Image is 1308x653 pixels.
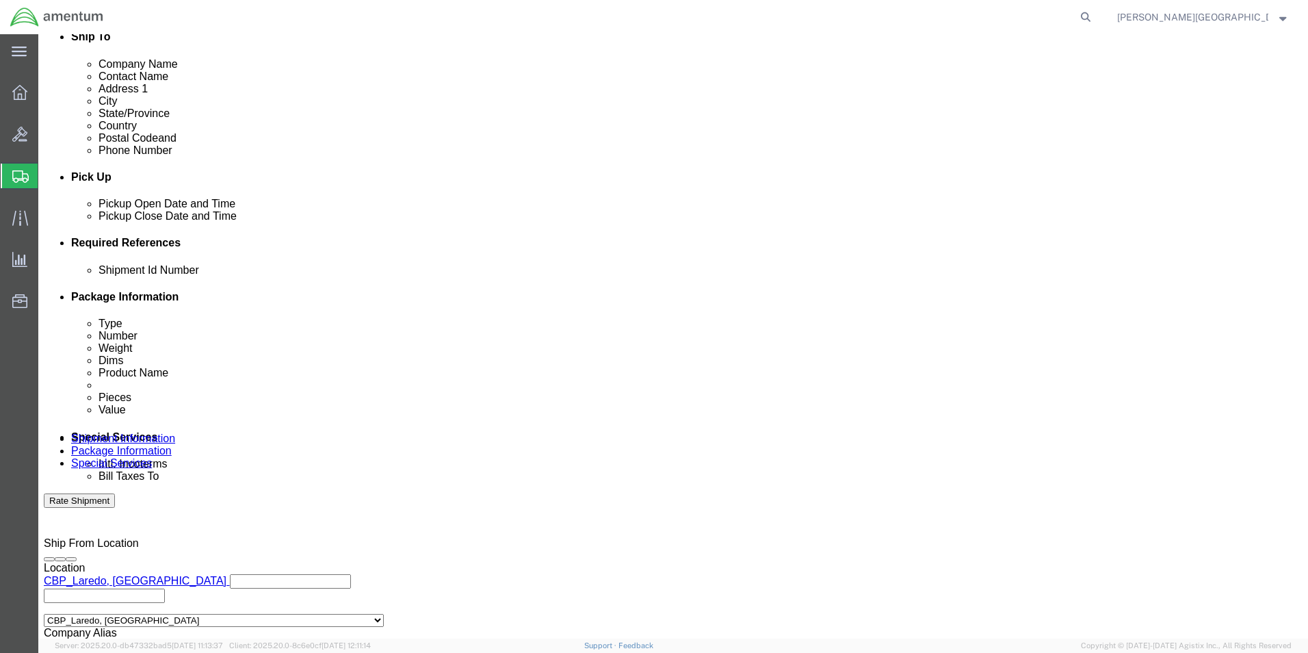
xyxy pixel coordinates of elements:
a: Support [584,641,618,650]
span: Client: 2025.20.0-8c6e0cf [229,641,371,650]
span: ROMAN TRUJILLO [1117,10,1268,25]
iframe: FS Legacy Container [38,34,1308,639]
span: Server: 2025.20.0-db47332bad5 [55,641,223,650]
span: [DATE] 11:13:37 [172,641,223,650]
span: [DATE] 12:11:14 [322,641,371,650]
img: logo [10,7,104,27]
button: [PERSON_NAME][GEOGRAPHIC_DATA] [1116,9,1289,25]
a: Feedback [618,641,653,650]
span: Copyright © [DATE]-[DATE] Agistix Inc., All Rights Reserved [1081,640,1292,652]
